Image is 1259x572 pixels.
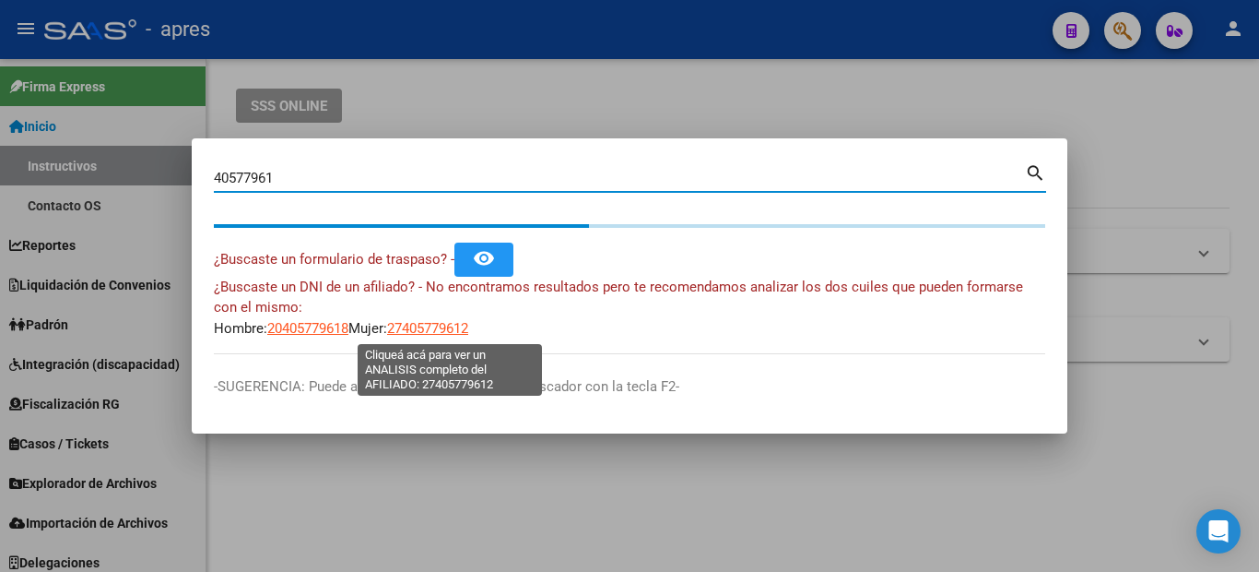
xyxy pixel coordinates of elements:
div: Hombre: Mujer: [214,277,1045,340]
span: 27405779612 [387,320,468,337]
mat-icon: remove_red_eye [473,247,495,269]
span: 20405779618 [267,320,348,337]
mat-icon: search [1025,161,1046,183]
span: ¿Buscaste un formulario de traspaso? - [214,251,454,268]
p: -SUGERENCIA: Puede acceder rapidamente a este buscador con la tecla F2- [214,376,1045,398]
span: ¿Buscaste un DNI de un afiliado? - No encontramos resultados pero te recomendamos analizar los do... [214,279,1023,316]
div: Open Intercom Messenger [1196,509,1241,554]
